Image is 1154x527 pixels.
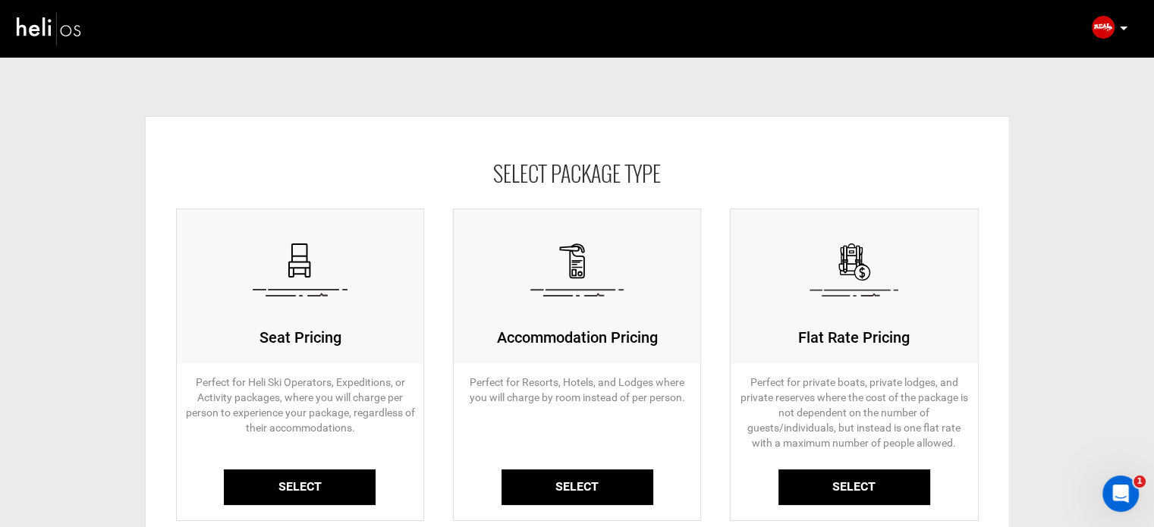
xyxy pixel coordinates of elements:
a: Select [778,469,930,505]
img: seat-pricing.svg [253,243,347,296]
img: flat-rate.svg [810,243,898,296]
img: img_3e9a24e4d1d91d438943ece4b7815700.jpg [1092,16,1115,39]
a: Select [502,469,653,505]
p: Perfect for private boats, private lodges, and private reserves where the cost of the package is ... [731,363,978,462]
div: Accommodation Pricing [461,327,693,349]
div: Flat Rate Pricing [738,327,970,349]
span: 1 [1134,475,1146,488]
p: Perfect for Resorts, Hotels, and Lodges where you will charge by room instead of per person. [454,363,701,462]
div: Seat Pricing [184,327,417,349]
a: Select [224,469,376,505]
p: Perfect for Heli Ski Operators, Expeditions, or Activity packages, where you will charge per pers... [177,363,424,462]
iframe: Intercom live chat [1102,475,1139,512]
h3: Select package Type [146,162,1009,186]
img: heli-logo [15,8,83,49]
img: accomo-pricing.svg [530,243,624,296]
